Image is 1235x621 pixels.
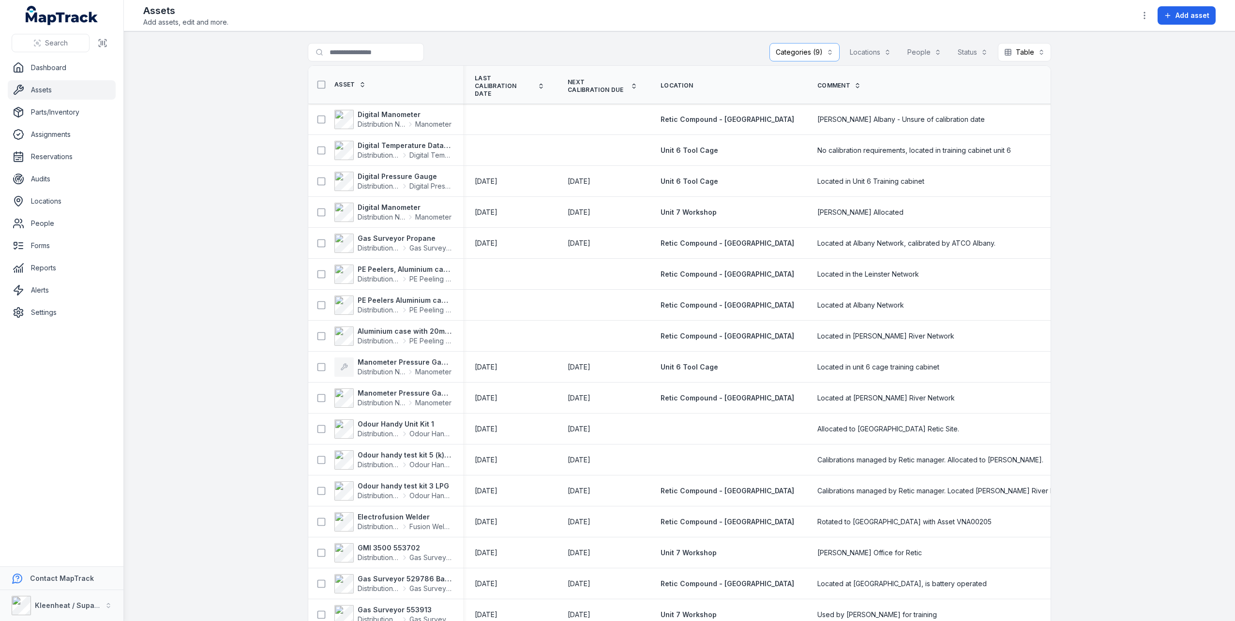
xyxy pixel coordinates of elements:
[475,207,497,217] time: 12/02/2025, 12:00:00 am
[409,522,452,532] span: Fusion Welder
[998,43,1051,61] button: Table
[817,177,924,186] span: Located in Unit 6 Training cabinet
[568,610,590,619] span: [DATE]
[409,150,452,160] span: Digital Temperature Data Logger
[415,367,452,377] span: Manometer
[35,601,107,609] strong: Kleenheat / Supagas
[358,429,400,439] span: Distribution Networks Equipment
[358,181,400,191] span: Distribution Networks Equipment
[8,281,116,300] a: Alerts
[661,177,718,186] a: Unit 6 Tool Cage
[409,243,452,253] span: Gas Surveyor
[358,553,400,562] span: Distribution Networks Equipment
[409,305,452,315] span: PE Peeling kits
[661,239,794,247] span: Retic Compound - [GEOGRAPHIC_DATA]
[8,80,116,100] a: Assets
[358,605,452,615] strong: Gas Surveyor 553913
[45,38,68,48] span: Search
[409,491,452,501] span: Odour Handy Kit
[358,110,452,119] strong: Digital Manometer
[568,363,590,371] span: [DATE]
[475,239,497,247] span: [DATE]
[358,274,400,284] span: Distribution Networks Equipment
[409,181,452,191] span: Digital Pressure Gauge
[661,82,693,89] span: Location
[568,456,590,464] span: [DATE]
[475,177,497,186] time: 26/11/2024, 12:00:00 am
[568,177,590,185] span: [DATE]
[475,548,497,558] time: 16/10/2024, 12:00:00 am
[817,331,954,341] span: Located in [PERSON_NAME] River Network
[358,203,452,212] strong: Digital Manometer
[358,584,400,593] span: Distribution Networks Equipment
[358,296,452,305] strong: PE Peelers Aluminium case, 20mm, 40mm, 63mm, 110mm peelers
[358,234,452,243] strong: Gas Surveyor Propane
[568,424,590,434] time: 28/02/2026, 12:00:00 am
[568,455,590,465] time: 26/06/2025, 12:00:00 am
[817,207,904,217] span: [PERSON_NAME] Allocated
[334,543,452,562] a: GMI 3500 553702Distribution Networks EquipmentGas Surveyor
[8,192,116,211] a: Locations
[568,362,590,372] time: 28/07/2026, 12:00:00 am
[817,238,995,248] span: Located at Albany Network, calibrated by ATCO Albany.
[817,362,939,372] span: Located in unit 6 cage training cabinet
[334,81,366,89] a: Asset
[475,74,544,98] a: Last Calibration Date
[334,265,452,284] a: PE Peelers, Aluminium case, 20mm, 40mm, 63mm, and 110mm peelersDistribution Networks EquipmentPE ...
[843,43,897,61] button: Locations
[358,512,452,522] strong: Electrofusion Welder
[334,296,452,315] a: PE Peelers Aluminium case, 20mm, 40mm, 63mm, 110mm peelersDistribution Networks EquipmentPE Peeli...
[358,367,406,377] span: Distribution Networks Equipment
[661,301,794,309] span: Retic Compound - [GEOGRAPHIC_DATA]
[8,236,116,255] a: Forms
[358,326,452,336] strong: Aluminium case with 20mm, 40mm, 63mm and 110mm turbo peelers
[817,146,1011,155] span: No calibration requirements, located in training cabinet unit 6
[568,548,590,558] time: 16/10/2025, 12:00:00 am
[358,150,400,160] span: Distribution Networks Equipment
[568,579,590,589] time: 20/08/2026, 12:00:00 am
[661,270,794,278] span: Retic Compound - [GEOGRAPHIC_DATA]
[568,486,590,496] time: 16/04/2026, 12:00:00 am
[951,43,994,61] button: Status
[415,119,452,129] span: Manometer
[817,455,1043,465] span: Calibrations managed by Retic manager. Allocated to [PERSON_NAME].
[568,487,590,495] span: [DATE]
[661,331,794,341] a: Retic Compound - [GEOGRAPHIC_DATA]
[409,553,452,562] span: Gas Surveyor
[817,82,861,89] a: Comment
[1175,11,1209,20] span: Add asset
[568,208,590,216] span: [DATE]
[358,522,400,532] span: Distribution Networks Equipment
[475,238,497,248] time: 16/06/2025, 12:00:00 am
[30,574,94,582] strong: Contact MapTrack
[661,486,794,496] a: Retic Compound - [GEOGRAPHIC_DATA]
[358,398,406,408] span: Distribution Networks Equipment
[475,177,497,185] span: [DATE]
[358,491,400,501] span: Distribution Networks Equipment
[334,450,452,470] a: Odour handy test kit 5 (k) LPGDistribution Networks EquipmentOdour Handy Kit
[415,398,452,408] span: Manometer
[8,147,116,166] a: Reservations
[817,269,919,279] span: Located in the Leinster Network
[358,574,452,584] strong: Gas Surveyor 529786 Battery Operated
[358,243,400,253] span: Distribution Networks Equipment
[661,579,794,589] a: Retic Compound - [GEOGRAPHIC_DATA]
[475,363,497,371] span: [DATE]
[143,4,228,17] h2: Assets
[817,393,955,403] span: Located at [PERSON_NAME] River Network
[661,115,794,123] span: Retic Compound - [GEOGRAPHIC_DATA]
[661,610,717,620] a: Unit 7 Workshop
[817,548,922,558] span: [PERSON_NAME] Office for Retic
[8,103,116,122] a: Parts/Inventory
[475,456,497,464] span: [DATE]
[8,58,116,77] a: Dashboard
[358,336,400,346] span: Distribution Networks Equipment
[475,517,497,526] span: [DATE]
[568,579,590,588] span: [DATE]
[475,424,497,434] time: 28/02/2025, 12:00:00 am
[475,486,497,496] time: 16/04/2025, 12:00:00 am
[661,363,718,371] span: Unit 6 Tool Cage
[568,548,590,557] span: [DATE]
[475,487,497,495] span: [DATE]
[661,238,794,248] a: Retic Compound - [GEOGRAPHIC_DATA]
